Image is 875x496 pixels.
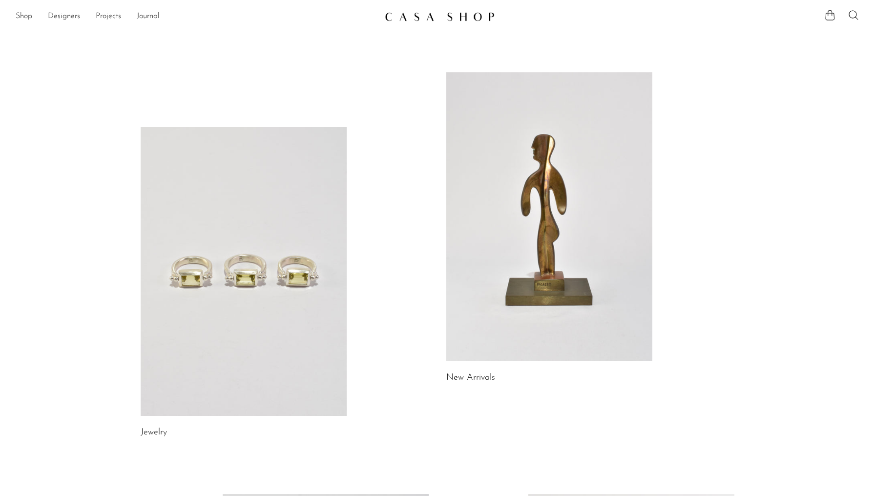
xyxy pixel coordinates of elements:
[48,10,80,23] a: Designers
[96,10,121,23] a: Projects
[137,10,160,23] a: Journal
[16,8,377,25] ul: NEW HEADER MENU
[446,373,495,382] a: New Arrivals
[16,8,377,25] nav: Desktop navigation
[141,428,167,437] a: Jewelry
[16,10,32,23] a: Shop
